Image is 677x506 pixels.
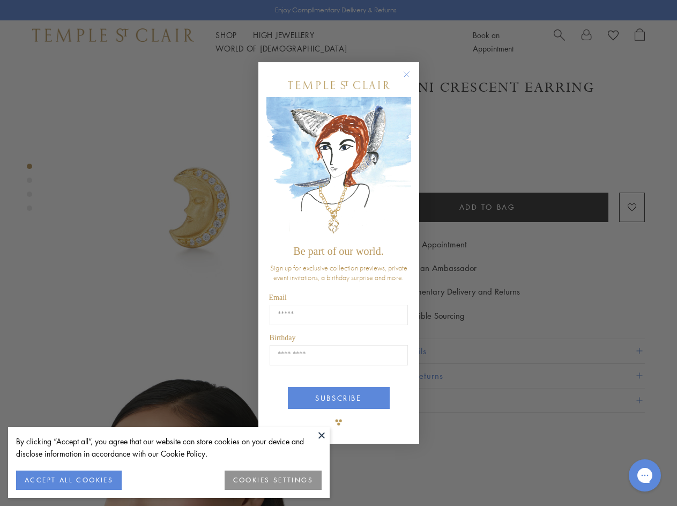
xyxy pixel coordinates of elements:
span: Email [269,294,287,302]
button: ACCEPT ALL COOKIES [16,471,122,490]
div: By clicking “Accept all”, you agree that our website can store cookies on your device and disclos... [16,435,322,460]
img: TSC [328,412,349,433]
span: Sign up for exclusive collection previews, private event invitations, a birthday surprise and more. [270,263,407,282]
img: c4a9eb12-d91a-4d4a-8ee0-386386f4f338.jpeg [266,97,411,240]
input: Email [270,305,408,325]
span: Be part of our world. [293,245,383,257]
iframe: Gorgias live chat messenger [623,456,666,495]
button: Close dialog [405,73,419,86]
button: SUBSCRIBE [288,387,390,409]
img: Temple St. Clair [288,81,390,89]
span: Birthday [270,334,296,342]
button: COOKIES SETTINGS [225,471,322,490]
